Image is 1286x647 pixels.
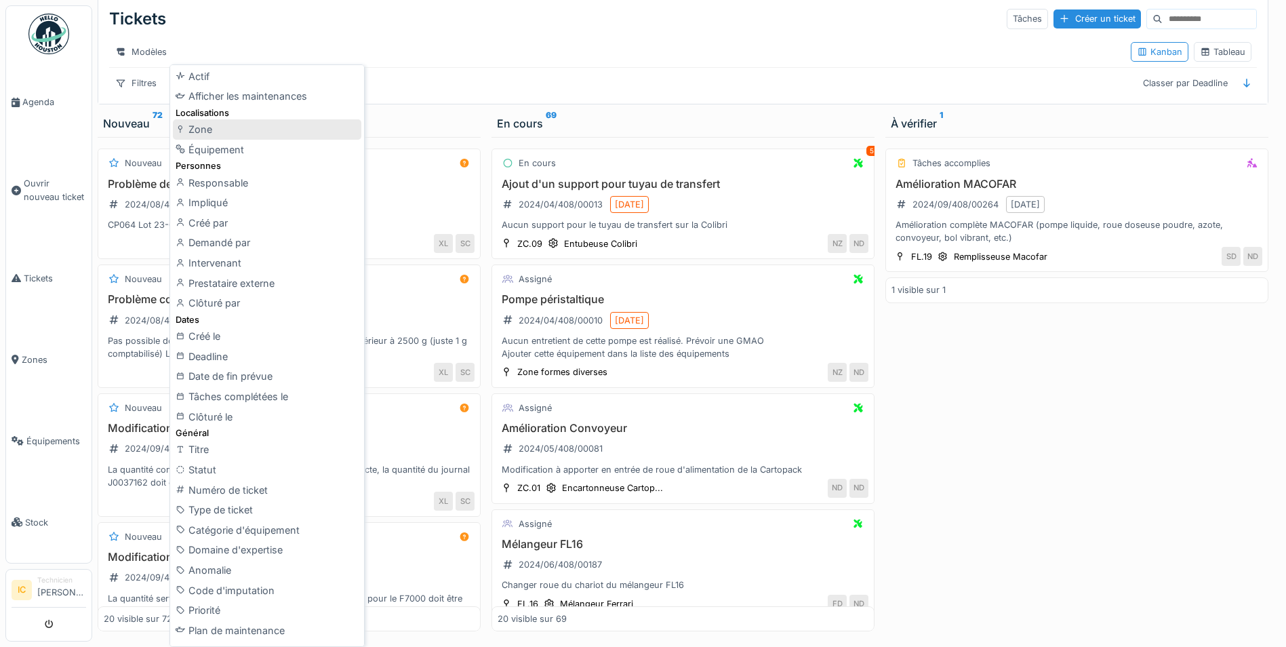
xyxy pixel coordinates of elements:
[519,273,552,286] div: Assigné
[615,314,644,327] div: [DATE]
[1007,9,1048,28] div: Tâches
[519,401,552,414] div: Assigné
[173,621,361,641] div: Plan de maintenance
[498,463,868,476] div: Modification à apporter en entrée de roue d'alimentation de la Cartopack
[497,115,869,132] div: En cours
[828,363,847,382] div: NZ
[912,157,990,170] div: Tâches accomplies
[153,115,163,132] sup: 72
[849,363,868,382] div: ND
[173,439,361,460] div: Titre
[498,538,868,551] h3: Mélangeur FL16
[498,422,868,435] h3: Amélioration Convoyeur
[498,293,868,306] h3: Pompe péristaltique
[173,86,361,106] div: Afficher les maintenances
[912,198,999,211] div: 2024/09/408/00264
[173,193,361,213] div: Impliqué
[519,442,603,455] div: 2024/05/408/00081
[498,178,868,191] h3: Ajout d'un support pour tuyau de transfert
[28,14,69,54] img: Badge_color-CXgf-gQk.svg
[173,581,361,601] div: Code d'imputation
[24,272,86,285] span: Tickets
[173,159,361,172] div: Personnes
[1243,247,1262,266] div: ND
[173,540,361,560] div: Domaine d'expertise
[517,366,607,378] div: Zone formes diverses
[104,293,475,306] h3: Problème contrôle servis
[1137,45,1182,58] div: Kanban
[37,575,86,585] div: Technicien
[37,575,86,604] li: [PERSON_NAME]
[849,595,868,614] div: ND
[866,146,877,156] div: 5
[173,387,361,407] div: Tâches complétées le
[456,234,475,253] div: SC
[849,479,868,498] div: ND
[173,460,361,480] div: Statut
[1053,9,1141,28] div: Créer un ticket
[104,463,475,489] div: La quantité contrôlée lors du servi de l'OF0007079 est incorrecte, la quantité du journal J003716...
[434,363,453,382] div: XL
[173,560,361,581] div: Anomalie
[562,482,663,494] div: Encartonneuse Cartop...
[434,234,453,253] div: XL
[519,314,603,327] div: 2024/04/408/00010
[26,435,86,448] span: Équipements
[173,253,361,273] div: Intervenant
[103,115,475,132] div: Nouveau
[173,480,361,501] div: Numéro de ticket
[125,571,211,584] div: 2024/09/408/00490
[173,213,361,233] div: Créé par
[560,597,633,610] div: Mélangeur Ferrari
[498,612,567,625] div: 20 visible sur 69
[940,115,943,132] sup: 1
[173,173,361,193] div: Responsable
[519,558,602,571] div: 2024/06/408/00187
[173,66,361,87] div: Actif
[891,283,946,296] div: 1 visible sur 1
[828,479,847,498] div: ND
[109,73,163,93] div: Filtres
[25,516,86,529] span: Stock
[104,178,475,191] h3: Problème de servis
[456,492,475,511] div: SC
[615,198,644,211] div: [DATE]
[498,218,868,231] div: Aucun support pour le tuyau de transfert sur la Colibri
[911,250,932,263] div: FL.19
[954,250,1047,263] div: Remplisseuse Macofar
[109,1,166,37] div: Tickets
[456,363,475,382] div: SC
[173,500,361,520] div: Type de ticket
[125,273,162,286] div: Nouveau
[564,237,637,250] div: Entubeuse Colibri
[498,579,868,591] div: Changer roue du chariot du mélangeur FL16
[891,115,1263,132] div: À vérifier
[1011,198,1040,211] div: [DATE]
[173,273,361,294] div: Prestataire externe
[22,353,86,366] span: Zones
[828,234,847,253] div: NZ
[173,347,361,367] div: Deadline
[173,366,361,387] div: Date de fin prévue
[173,106,361,119] div: Localisations
[891,178,1262,191] h3: Amélioration MACOFAR
[22,96,86,109] span: Agenda
[519,157,556,170] div: En cours
[173,326,361,347] div: Créé le
[517,597,538,610] div: FL.16
[125,442,211,455] div: 2024/09/408/00442
[519,198,603,211] div: 2024/04/408/00013
[519,517,552,530] div: Assigné
[173,407,361,427] div: Clôturé le
[849,234,868,253] div: ND
[125,157,162,170] div: Nouveau
[173,313,361,326] div: Dates
[498,334,868,360] div: Aucun entretient de cette pompe est réalisé. Prévoir une GMAO Ajouter cette équipement dans la li...
[173,427,361,439] div: Général
[891,218,1262,244] div: Amélioration complète MACOFAR (pompe liquide, roue doseuse poudre, azote, convoyeur, bol vibrant,...
[828,595,847,614] div: FD
[173,293,361,313] div: Clôturé par
[125,530,162,543] div: Nouveau
[104,218,475,231] div: CP064 Lot 23-0969 CP005L pas la quantité disponible
[109,42,173,62] div: Modèles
